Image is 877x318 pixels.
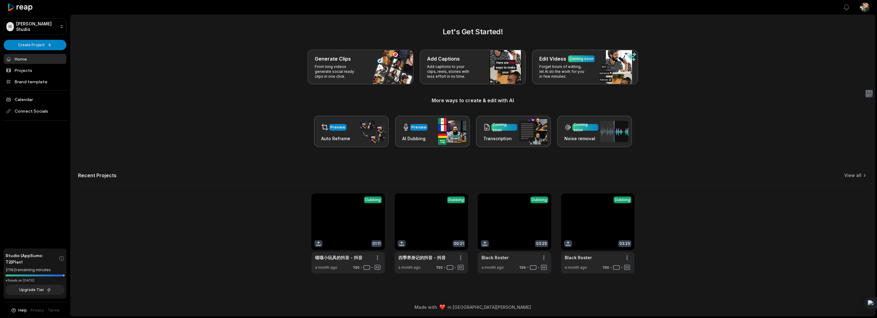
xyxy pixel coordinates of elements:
div: Coming soon [492,122,516,133]
span: Studio (AppSumo T2) Plan! [6,252,59,265]
div: IS [6,22,14,31]
h3: Noise removal [564,135,598,142]
img: transcription.png [519,118,547,144]
h3: Auto Reframe [321,135,350,142]
a: Black Roster [481,254,509,261]
h2: Recent Projects [78,172,117,178]
a: Calendar [4,94,66,104]
a: View all [844,172,861,178]
button: Upgrade Tier [6,285,65,295]
h3: Transcription [483,135,517,142]
img: auto_reframe.png [357,120,385,144]
img: ai_dubbing.png [438,118,466,145]
p: [PERSON_NAME] Studio [16,21,57,32]
div: *Resets on [DATE] [6,278,65,283]
a: Projects [4,65,66,75]
h3: AI Dubbing [402,135,428,142]
h2: Let's Get Started! [78,26,868,37]
div: Coming soon [569,56,593,62]
h3: More ways to create & edit with AI [78,97,868,104]
button: Help [11,308,27,313]
p: Forget hours of editing, let AI do the work for you in few minutes. [539,64,587,79]
a: Brand template [4,77,66,87]
a: Black Roster [565,254,592,261]
div: Preview [330,125,345,130]
a: 嘻嘻小玩具的抖音 - 抖音 [315,254,362,261]
h3: Add Captions [427,55,460,62]
p: From long videos generate social ready clips in one click. [315,64,362,79]
div: Coming soon [574,122,597,133]
span: Help [18,308,27,313]
a: Home [4,54,66,64]
div: 21192 remaining minutes [6,267,65,273]
h3: Generate Clips [315,55,351,62]
p: Add captions to your clips, reels, stories with less effort in no time. [427,64,474,79]
img: heart emoji [440,305,445,310]
img: noise_removal.png [600,121,628,142]
span: Connect Socials [4,106,66,117]
a: 四季养身记的抖音 - 抖音 [398,254,446,261]
a: Privacy [31,308,44,313]
h3: Edit Videos [539,55,566,62]
button: Create Project [4,40,66,50]
div: Preview [411,125,426,130]
div: Made with in [GEOGRAPHIC_DATA][PERSON_NAME] [76,304,869,310]
a: Terms [48,308,60,313]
